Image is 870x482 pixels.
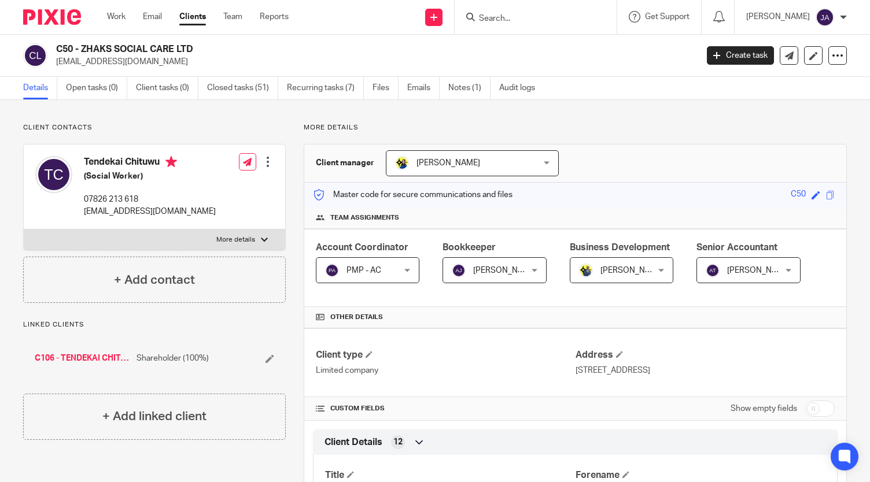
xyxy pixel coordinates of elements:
a: Clients [179,11,206,23]
img: svg%3E [23,43,47,68]
a: Recurring tasks (7) [287,77,364,99]
i: Primary [165,156,177,168]
h4: Client type [316,349,575,361]
img: svg%3E [706,264,720,277]
a: Client tasks (0) [136,77,198,99]
a: Work [107,11,126,23]
img: svg%3E [452,264,466,277]
h4: + Add linked client [102,407,207,425]
label: Show empty fields [731,403,797,414]
a: Create task [707,46,774,65]
span: 12 [393,436,403,448]
a: Audit logs [499,77,544,99]
p: Limited company [316,365,575,376]
a: Notes (1) [448,77,491,99]
h4: Forename [576,469,825,481]
p: More details [304,123,847,132]
img: svg%3E [35,156,72,193]
a: Closed tasks (51) [207,77,278,99]
a: C106 - TENDEKAI CHITUWU [35,353,131,364]
p: Linked clients [23,320,286,329]
img: Dennis-Starbridge.jpg [579,264,593,277]
span: Shareholder (100%) [137,353,209,364]
p: Client contacts [23,123,286,132]
a: Open tasks (0) [66,77,127,99]
img: Pixie [23,9,81,25]
span: Account Coordinator [316,243,408,252]
span: [PERSON_NAME] [473,266,537,275]
h5: (Social Worker) [84,170,216,182]
span: Senior Accountant [696,243,777,252]
h4: Address [576,349,835,361]
span: Business Development [570,243,670,252]
span: PMP - AC [346,266,381,275]
span: [PERSON_NAME] [727,266,791,275]
span: Other details [330,313,383,322]
h3: Client manager [316,157,374,169]
span: [PERSON_NAME] [416,159,480,167]
div: C50 [791,188,806,202]
p: [EMAIL_ADDRESS][DOMAIN_NAME] [56,56,690,68]
p: [STREET_ADDRESS] [576,365,835,376]
p: [PERSON_NAME] [746,11,810,23]
span: Team assignments [330,213,399,223]
span: [PERSON_NAME] [600,266,664,275]
a: Details [23,77,57,99]
input: Search [478,14,582,24]
h2: C50 - ZHAKS SOCIAL CARE LTD [56,43,563,55]
p: 07826 213 618 [84,194,216,205]
a: Email [143,11,162,23]
a: Emails [407,77,440,99]
span: Client Details [325,436,382,448]
img: svg%3E [325,264,339,277]
h4: + Add contact [114,271,195,289]
a: Team [223,11,242,23]
span: Get Support [645,13,690,21]
a: Files [373,77,399,99]
p: [EMAIL_ADDRESS][DOMAIN_NAME] [84,206,216,217]
h4: Tendekai Chituwu [84,156,216,170]
h4: CUSTOM FIELDS [316,404,575,413]
p: More details [216,235,255,244]
img: svg%3E [816,8,834,27]
h4: Title [325,469,575,481]
img: Bobo-Starbridge%201.jpg [395,156,409,170]
a: Reports [260,11,289,23]
p: Master code for secure communications and files [313,189,513,201]
span: Bookkeeper [443,243,496,252]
